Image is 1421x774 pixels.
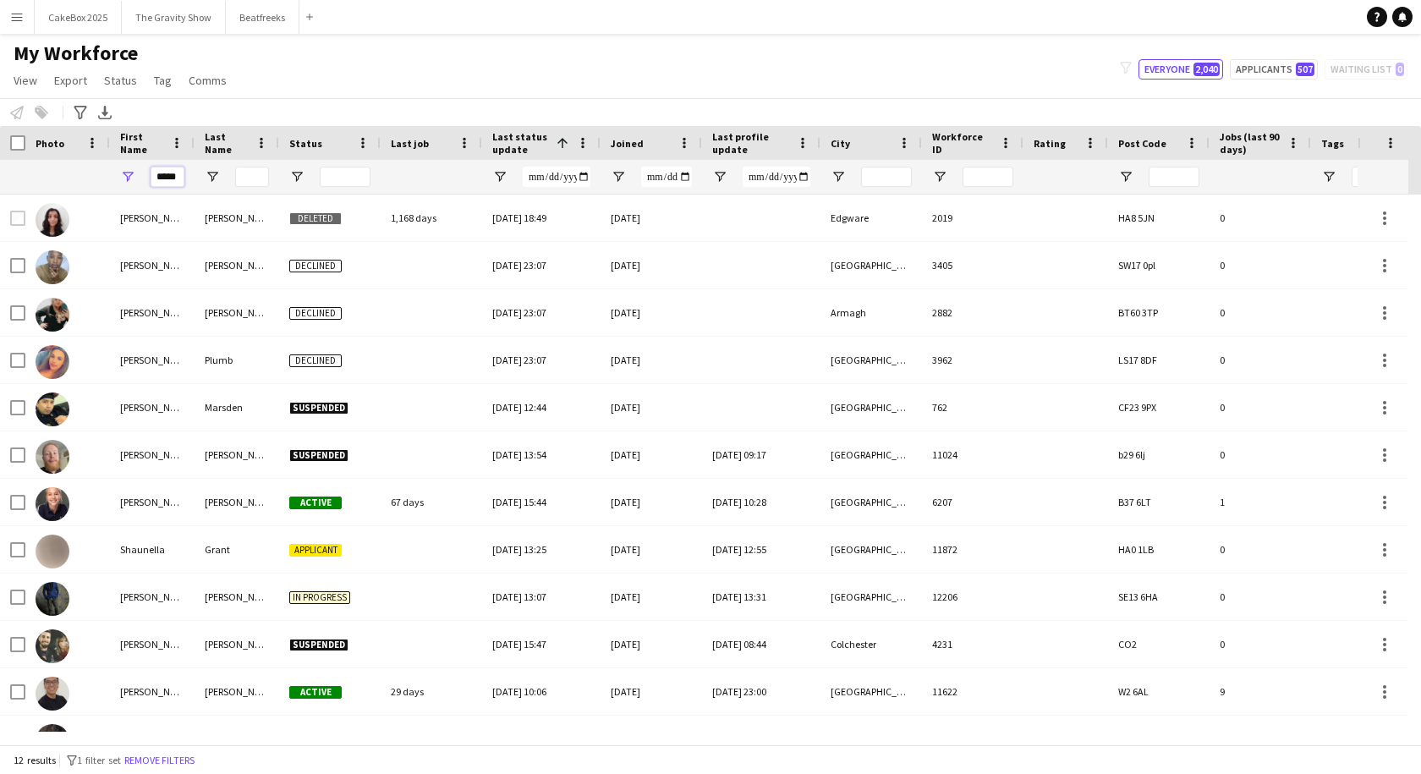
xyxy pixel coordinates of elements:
div: Shaunella [110,526,195,573]
img: Shauna Jackman [36,487,69,521]
span: Status [289,137,322,150]
div: [PERSON_NAME] [110,242,195,288]
div: SW17 0pl [1108,242,1210,288]
div: [DATE] [601,621,702,667]
span: Applicant [289,544,342,557]
span: 2,040 [1193,63,1220,76]
div: [DATE] 15:47 [482,621,601,667]
app-action-btn: Advanced filters [70,102,91,123]
div: [PERSON_NAME] [195,621,279,667]
img: Shaun Wilding [36,629,69,663]
span: Post Code [1118,137,1166,150]
div: 1 [1210,479,1311,525]
div: 2019 [922,195,1023,241]
span: Suspended [289,449,348,462]
div: [PERSON_NAME] [195,289,279,336]
input: Last status update Filter Input [523,167,590,187]
div: [GEOGRAPHIC_DATA] [820,242,922,288]
span: Tag [154,73,172,88]
div: CF23 9PX [1108,384,1210,431]
img: Shaunella Grant [36,535,69,568]
input: Workforce ID Filter Input [963,167,1013,187]
button: Everyone2,040 [1138,59,1223,80]
div: [DATE] 23:00 [702,668,820,715]
input: Last Name Filter Input [235,167,269,187]
div: [PERSON_NAME] [195,242,279,288]
span: Declined [289,260,342,272]
div: Marsden [195,384,279,431]
div: Plumb [195,337,279,383]
div: [DATE] 08:44 [702,621,820,667]
div: [DATE] 12:44 [482,384,601,431]
div: [PERSON_NAME] [110,431,195,478]
div: SE13 6HA [1108,574,1210,620]
div: 0 [1210,242,1311,288]
input: First Name Filter Input [151,167,184,187]
button: Beatfreeks [226,1,299,34]
div: [DATE] [601,431,702,478]
input: Joined Filter Input [641,167,692,187]
div: [PERSON_NAME] [110,621,195,667]
div: W2 6AL [1108,668,1210,715]
div: B37 6LT [1108,479,1210,525]
div: [DATE] 09:17 [702,431,820,478]
span: Jobs (last 90 days) [1220,130,1281,156]
button: CakeBox 2025 [35,1,122,34]
a: View [7,69,44,91]
div: [PERSON_NAME] [195,668,279,715]
div: 9 [1210,668,1311,715]
button: The Gravity Show [122,1,226,34]
div: Armagh [820,289,922,336]
img: shaun boyle [36,440,69,474]
span: First Name [120,130,164,156]
div: [PERSON_NAME] [110,479,195,525]
img: Shauntéa Brown [36,724,69,758]
div: [DATE] [601,337,702,383]
div: [DATE] 12:55 [702,526,820,573]
div: [DATE] 11:03 [702,716,820,762]
div: [DATE] 13:25 [482,526,601,573]
div: [PERSON_NAME] [195,574,279,620]
button: Open Filter Menu [205,169,220,184]
div: M5 4UE [1108,716,1210,762]
a: Tag [147,69,178,91]
div: [DATE] [601,242,702,288]
div: 6207 [922,479,1023,525]
img: Shauna Mc Ardle [36,298,69,332]
img: Shaun Marsden [36,392,69,426]
app-action-btn: Export XLSX [95,102,115,123]
button: Open Filter Menu [712,169,727,184]
div: 0 [1210,574,1311,620]
div: [PERSON_NAME] [110,384,195,431]
div: [DATE] 13:31 [702,574,820,620]
button: Open Filter Menu [932,169,947,184]
div: [GEOGRAPHIC_DATA] [820,574,922,620]
div: 11024 [922,431,1023,478]
div: Salford [820,716,922,762]
div: Shauntéa [110,716,195,762]
input: Last profile update Filter Input [743,167,810,187]
div: 0 [1210,716,1311,762]
button: Open Filter Menu [1118,169,1133,184]
div: 0 [1210,621,1311,667]
button: Open Filter Menu [120,169,135,184]
div: 11872 [922,526,1023,573]
span: City [831,137,850,150]
div: [PERSON_NAME] [110,289,195,336]
div: [PERSON_NAME] [110,668,195,715]
span: Suspended [289,639,348,651]
span: My Workforce [14,41,138,66]
button: Open Filter Menu [289,169,304,184]
div: [DATE] [601,479,702,525]
img: Shaunna Plumb [36,345,69,379]
span: Joined [611,137,644,150]
div: Edgware [820,195,922,241]
div: [DATE] [601,716,702,762]
div: [GEOGRAPHIC_DATA] [820,479,922,525]
div: 0 [1210,526,1311,573]
div: [DATE] 10:06 [482,668,601,715]
div: 3962 [922,337,1023,383]
span: View [14,73,37,88]
div: 12206 [922,574,1023,620]
span: Status [104,73,137,88]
